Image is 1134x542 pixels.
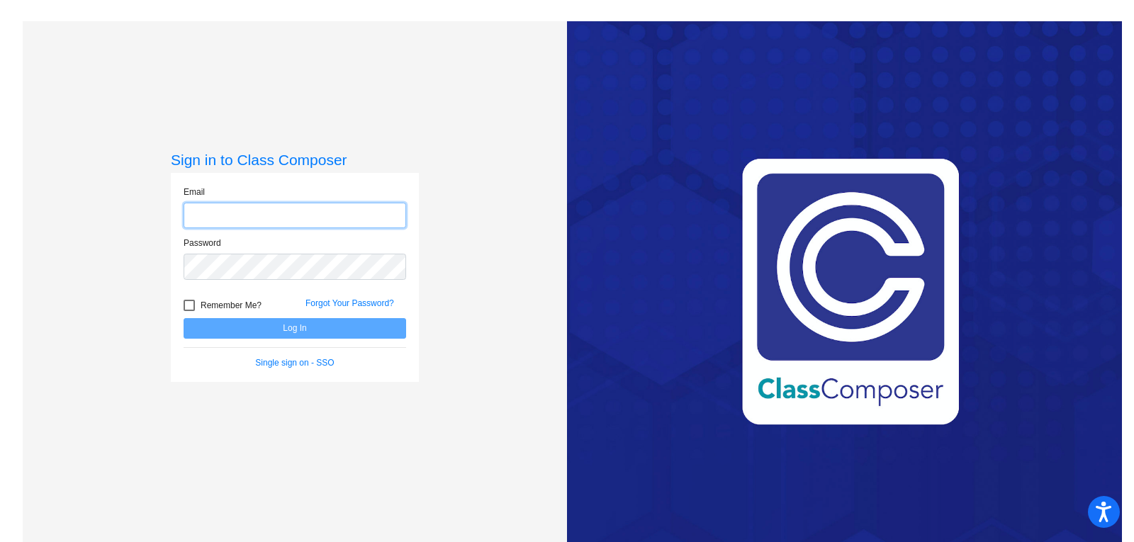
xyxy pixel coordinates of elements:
[184,318,406,339] button: Log In
[201,297,262,314] span: Remember Me?
[184,237,221,249] label: Password
[171,151,419,169] h3: Sign in to Class Composer
[184,186,205,198] label: Email
[255,358,334,368] a: Single sign on - SSO
[305,298,394,308] a: Forgot Your Password?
